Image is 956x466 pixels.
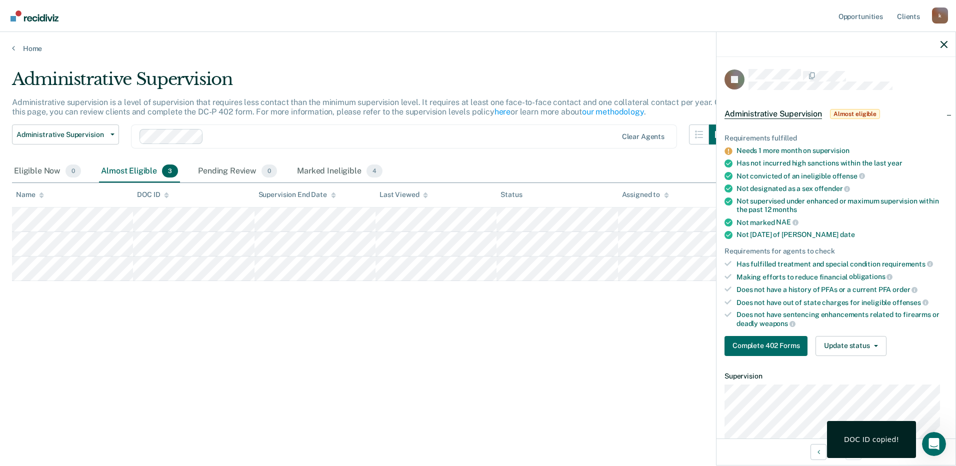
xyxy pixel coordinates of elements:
[716,98,955,130] div: Administrative SupervisionAlmost eligible
[736,159,947,167] div: Has not incurred high sanctions within the last
[736,197,947,214] div: Not supervised under enhanced or maximum supervision within the past 12
[196,160,279,182] div: Pending Review
[849,272,892,280] span: obligations
[16,130,106,139] span: Administrative Supervision
[776,218,798,226] span: NAE
[882,260,933,268] span: requirements
[772,205,796,213] span: months
[366,164,382,177] span: 4
[932,7,948,23] div: k
[814,184,850,192] span: offender
[736,272,947,281] div: Making efforts to reduce financial
[736,285,947,294] div: Does not have a history of PFAs or a current PFA order
[736,218,947,227] div: Not marked
[295,160,384,182] div: Marked Ineligible
[582,107,644,116] a: our methodology
[932,7,948,23] button: Profile dropdown button
[261,164,277,177] span: 0
[162,164,178,177] span: 3
[736,298,947,307] div: Does not have out of state charges for ineligible
[736,310,947,327] div: Does not have sentencing enhancements related to firearms or deadly
[724,109,822,119] span: Administrative Supervision
[887,159,902,167] span: year
[840,230,854,238] span: date
[99,160,180,182] div: Almost Eligible
[830,109,880,119] span: Almost eligible
[922,432,946,456] iframe: Intercom live chat
[137,190,169,199] div: DOC ID
[736,259,947,268] div: Has fulfilled treatment and special condition
[12,44,944,53] a: Home
[724,134,947,142] div: Requirements fulfilled
[736,230,947,239] div: Not [DATE] of [PERSON_NAME]
[494,107,510,116] a: here
[622,190,669,199] div: Assigned to
[16,190,44,199] div: Name
[379,190,428,199] div: Last Viewed
[724,247,947,255] div: Requirements for agents to check
[736,184,947,193] div: Not designated as a sex
[724,336,807,356] button: Complete 402 Forms
[12,97,725,116] p: Administrative supervision is a level of supervision that requires less contact than the minimum ...
[832,172,865,180] span: offense
[810,444,826,460] button: Previous Opportunity
[12,160,83,182] div: Eligible Now
[724,336,811,356] a: Navigate to form link
[622,132,664,141] div: Clear agents
[736,146,947,155] div: Needs 1 more month on supervision
[736,171,947,180] div: Not convicted of an ineligible
[65,164,81,177] span: 0
[724,372,947,380] dt: Supervision
[10,10,58,21] img: Recidiviz
[892,298,928,306] span: offenses
[759,319,795,327] span: weapons
[258,190,336,199] div: Supervision End Date
[500,190,522,199] div: Status
[844,435,899,444] div: DOC ID copied!
[815,336,886,356] button: Update status
[12,69,729,97] div: Administrative Supervision
[716,438,955,465] div: 3 / 3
